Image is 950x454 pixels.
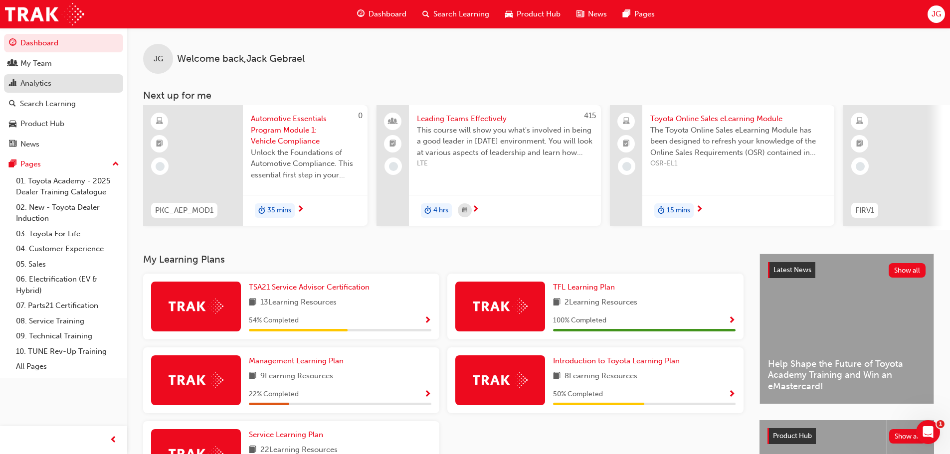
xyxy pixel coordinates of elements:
span: TFL Learning Plan [553,283,615,292]
h3: Next up for me [127,90,950,101]
a: News [4,135,123,153]
span: Unlock the Foundations of Automotive Compliance. This essential first step in your Automotive Ess... [251,147,360,181]
button: DashboardMy TeamAnalyticsSearch LearningProduct HubNews [4,32,123,155]
span: duration-icon [424,204,431,217]
span: guage-icon [9,39,16,48]
span: booktick-icon [623,138,630,151]
span: book-icon [553,370,561,383]
a: Analytics [4,74,123,93]
span: Product Hub [773,432,812,440]
div: Pages [20,158,41,170]
span: Search Learning [433,8,489,20]
a: 10. TUNE Rev-Up Training [12,344,123,359]
span: JG [154,53,163,65]
span: prev-icon [110,434,117,447]
span: 4 hrs [433,205,448,216]
a: 04. Customer Experience [12,241,123,257]
span: booktick-icon [856,138,863,151]
h3: My Learning Plans [143,254,744,265]
a: Latest NewsShow all [768,262,926,278]
span: learningResourceType_ELEARNING-icon [856,115,863,128]
img: Trak [473,299,528,314]
span: TSA21 Service Advisor Certification [249,283,370,292]
a: TFL Learning Plan [553,282,619,293]
span: Show Progress [424,316,431,325]
a: Product Hub [4,115,123,133]
span: 9 Learning Resources [260,370,333,383]
span: LTE [417,158,593,169]
span: 13 Learning Resources [260,297,337,309]
button: Show Progress [424,388,431,401]
span: 0 [358,111,363,120]
span: chart-icon [9,79,16,88]
div: Search Learning [20,98,76,110]
span: search-icon [422,8,429,20]
img: Trak [169,299,223,314]
span: guage-icon [357,8,365,20]
span: learningRecordVerb_NONE-icon [622,162,631,171]
span: Dashboard [369,8,406,20]
span: calendar-icon [462,204,467,217]
a: guage-iconDashboard [349,4,414,24]
span: people-icon [9,59,16,68]
span: next-icon [297,205,304,214]
span: 2 Learning Resources [565,297,637,309]
a: Product HubShow all [767,428,926,444]
span: news-icon [576,8,584,20]
span: Help Shape the Future of Toyota Academy Training and Win an eMastercard! [768,358,926,392]
span: Introduction to Toyota Learning Plan [553,356,680,365]
span: learningRecordVerb_NONE-icon [856,162,865,171]
span: 35 mins [267,205,291,216]
div: News [20,139,39,150]
span: Show Progress [424,390,431,399]
span: This course will show you what's involved in being a good leader in [DATE] environment. You will ... [417,125,593,158]
a: Toyota Online Sales eLearning ModuleThe Toyota Online Sales eLearning Module has been designed to... [610,105,834,226]
span: 8 Learning Resources [565,370,637,383]
span: 100 % Completed [553,315,606,326]
div: Product Hub [20,118,64,130]
a: 05. Sales [12,257,123,272]
button: Show Progress [424,314,431,327]
span: The Toyota Online Sales eLearning Module has been designed to refresh your knowledge of the Onlin... [650,125,826,158]
button: Pages [4,155,123,173]
span: JG [932,8,941,20]
a: Introduction to Toyota Learning Plan [553,355,684,367]
button: Show all [889,263,926,278]
span: book-icon [249,370,256,383]
iframe: Intercom live chat [916,420,940,444]
span: 15 mins [667,205,690,216]
a: 08. Service Training [12,313,123,329]
span: learningResourceType_ELEARNING-icon [156,115,163,128]
span: book-icon [249,297,256,309]
div: My Team [20,58,52,69]
a: pages-iconPages [615,4,663,24]
a: My Team [4,54,123,73]
span: book-icon [553,297,561,309]
a: search-iconSearch Learning [414,4,497,24]
span: PKC_AEP_MOD1 [155,205,213,216]
span: people-icon [389,115,396,128]
span: learningRecordVerb_NONE-icon [156,162,165,171]
a: news-iconNews [569,4,615,24]
a: Latest NewsShow allHelp Shape the Future of Toyota Academy Training and Win an eMastercard! [760,254,934,404]
div: Analytics [20,78,51,89]
button: Show Progress [728,314,736,327]
span: pages-icon [623,8,630,20]
span: learningRecordVerb_NONE-icon [389,162,398,171]
span: duration-icon [258,204,265,217]
span: Product Hub [517,8,561,20]
a: Management Learning Plan [249,355,348,367]
span: Welcome back , Jack Gebrael [177,53,305,65]
button: JG [928,5,945,23]
a: All Pages [12,359,123,374]
span: Management Learning Plan [249,356,344,365]
a: 415Leading Teams EffectivelyThis course will show you what's involved in being a good leader in [... [377,105,601,226]
a: 01. Toyota Academy - 2025 Dealer Training Catalogue [12,173,123,200]
span: 50 % Completed [553,389,603,400]
span: Toyota Online Sales eLearning Module [650,113,826,125]
a: car-iconProduct Hub [497,4,569,24]
a: 03. Toyota For Life [12,226,123,242]
span: next-icon [472,205,479,214]
span: Show Progress [728,390,736,399]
